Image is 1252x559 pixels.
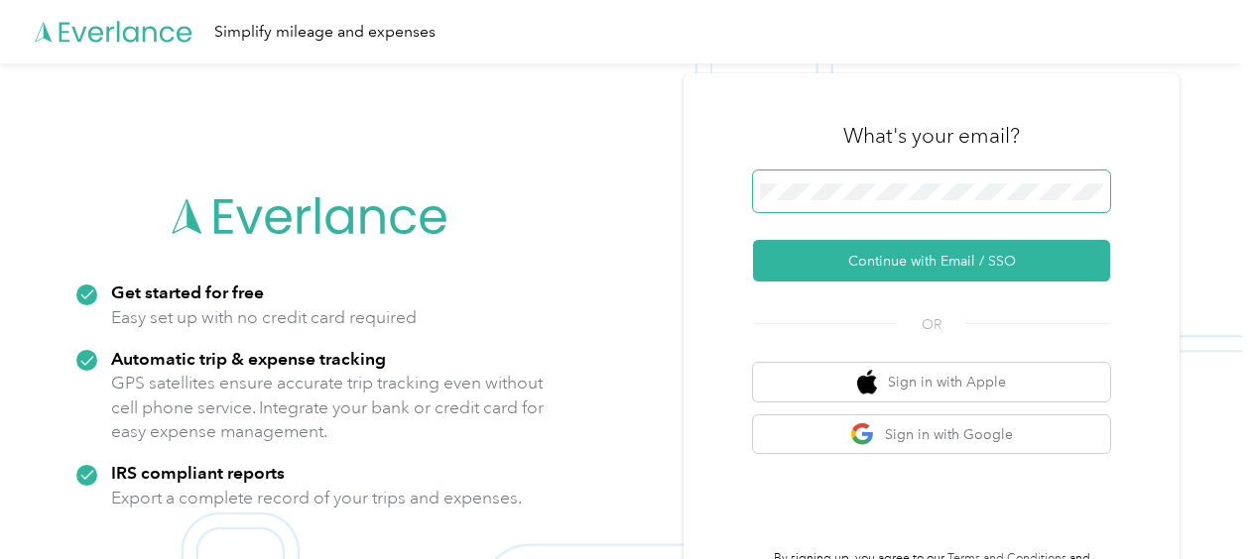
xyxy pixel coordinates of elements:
[753,415,1110,454] button: google logoSign in with Google
[897,314,966,335] span: OR
[111,348,386,369] strong: Automatic trip & expense tracking
[850,422,875,447] img: google logo
[843,122,1020,150] h3: What's your email?
[214,20,436,45] div: Simplify mileage and expenses
[111,486,522,510] p: Export a complete record of your trips and expenses.
[111,462,285,483] strong: IRS compliant reports
[111,281,264,302] strong: Get started for free
[111,305,417,330] p: Easy set up with no credit card required
[857,370,877,394] img: apple logo
[753,240,1110,281] button: Continue with Email / SSO
[111,371,545,444] p: GPS satellites ensure accurate trip tracking even without cell phone service. Integrate your bank...
[753,363,1110,401] button: apple logoSign in with Apple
